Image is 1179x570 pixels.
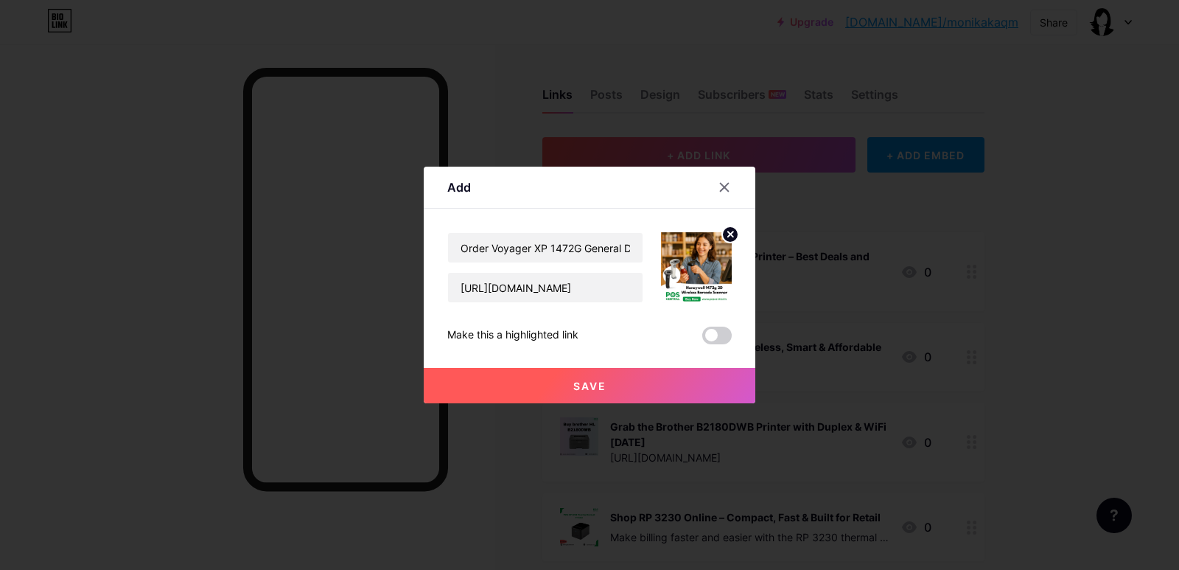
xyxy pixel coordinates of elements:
input: Title [448,233,643,263]
input: URL [448,273,643,302]
img: link_thumbnail [661,232,732,303]
div: Add [447,178,471,196]
span: Save [573,380,606,392]
div: Make this a highlighted link [447,327,578,344]
button: Save [424,368,755,403]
